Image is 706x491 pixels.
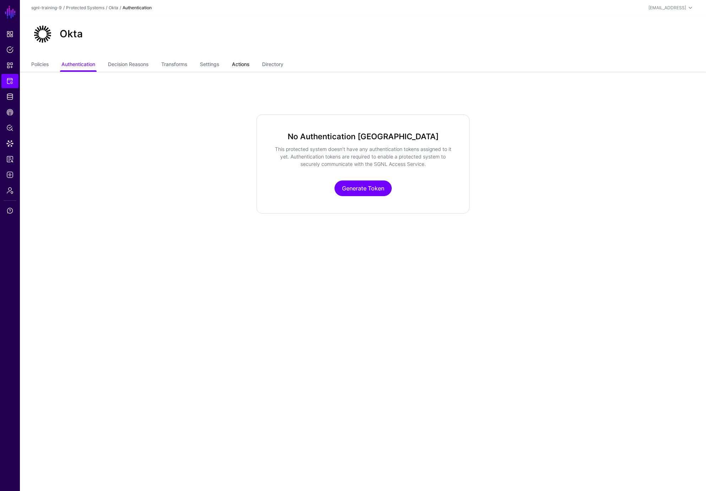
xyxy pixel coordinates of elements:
p: This protected system doesn’t have any authentication tokens assigned to it yet. Authentication t... [274,145,452,168]
a: Protected Systems [1,74,18,88]
span: Identity Data Fabric [6,93,13,100]
a: Protected Systems [66,5,104,10]
a: Actions [232,58,249,72]
a: CAEP Hub [1,105,18,119]
img: svg+xml;base64,PHN2ZyB3aWR0aD0iNjQiIGhlaWdodD0iNjQiIHZpZXdCb3g9IjAgMCA2NCA2NCIgZmlsbD0ibm9uZSIgeG... [31,23,54,45]
a: Identity Data Fabric [1,90,18,104]
span: Admin [6,187,13,194]
a: Admin [1,183,18,198]
div: [EMAIL_ADDRESS] [648,5,686,11]
a: Settings [200,58,219,72]
div: / [104,5,109,11]
span: CAEP Hub [6,109,13,116]
span: Support [6,207,13,214]
a: Transforms [161,58,187,72]
a: Reports [1,152,18,166]
a: Okta [109,5,118,10]
span: Dashboard [6,31,13,38]
span: Snippets [6,62,13,69]
a: Policies [1,43,18,57]
div: / [118,5,123,11]
a: Decision Reasons [108,58,148,72]
strong: Authentication [123,5,152,10]
span: Reports [6,156,13,163]
a: Snippets [1,58,18,72]
a: Data Lens [1,136,18,151]
a: Directory [262,58,283,72]
span: Data Lens [6,140,13,147]
a: Policy Lens [1,121,18,135]
span: Policy Lens [6,124,13,131]
h3: No Authentication [GEOGRAPHIC_DATA] [274,132,452,141]
a: SGNL [4,4,16,20]
div: / [62,5,66,11]
span: Logs [6,171,13,178]
a: Logs [1,168,18,182]
a: Policies [31,58,49,72]
span: Protected Systems [6,77,13,85]
h2: Okta [60,28,83,40]
span: Policies [6,46,13,53]
a: Authentication [61,58,95,72]
a: sgnl-training-9 [31,5,62,10]
a: Generate Token [335,180,392,196]
a: Dashboard [1,27,18,41]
